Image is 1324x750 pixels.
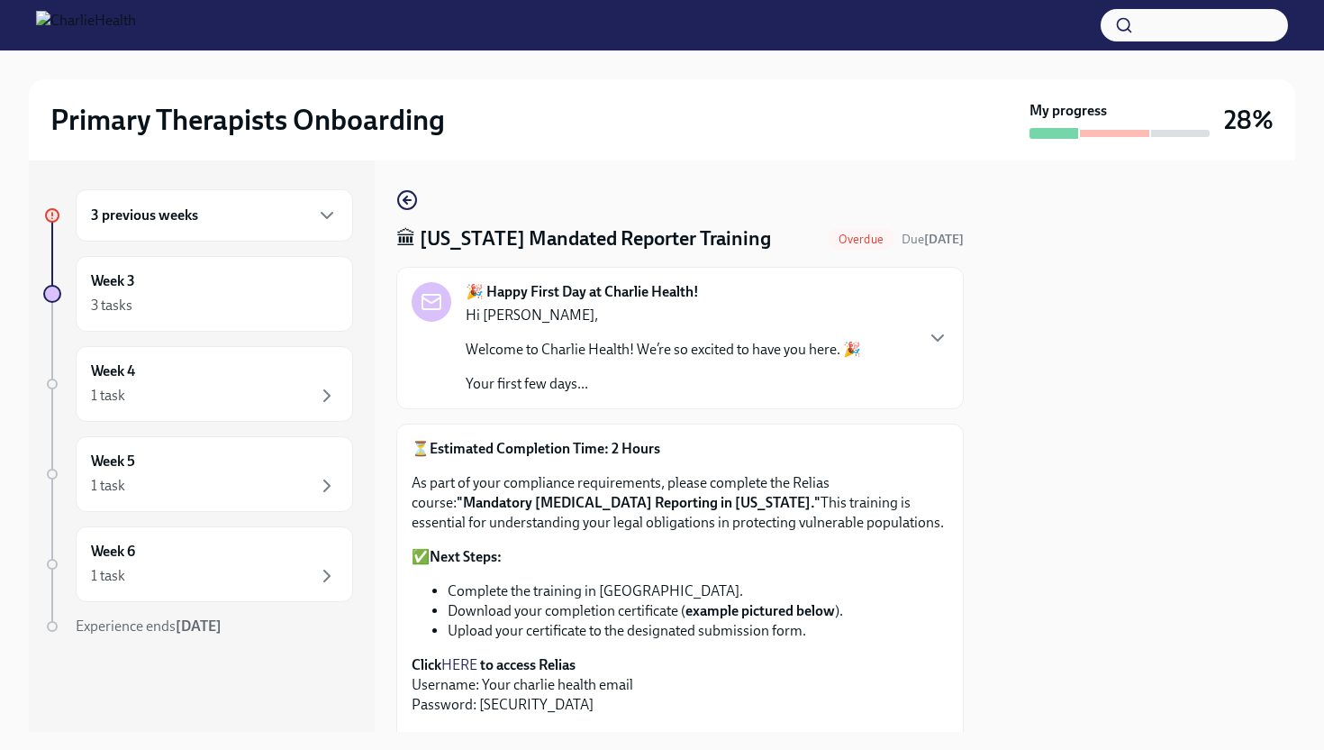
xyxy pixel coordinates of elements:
[412,439,948,459] p: ⏳
[43,256,353,332] a: Week 33 tasks
[50,102,445,138] h2: Primary Therapists Onboarding
[430,548,502,565] strong: Next Steps:
[91,206,198,225] h6: 3 previous weeks
[448,621,948,641] li: Upload your certificate to the designated submission form.
[902,232,964,247] span: Due
[396,225,771,252] h4: 🏛 [US_STATE] Mandated Reporter Training
[685,602,835,619] strong: example pictured below
[43,346,353,422] a: Week 41 task
[448,601,948,621] li: Download your completion certificate ( ).
[924,232,964,247] strong: [DATE]
[91,476,125,496] div: 1 task
[480,656,576,673] strong: to access Relias
[412,656,441,673] strong: Click
[91,296,132,316] div: 3 tasks
[466,374,861,394] p: Your first few days...
[466,282,699,302] strong: 🎉 Happy First Day at Charlie Health!
[91,542,135,562] h6: Week 6
[412,655,948,715] p: Username: Your charlie health email Password: [SECURITY_DATA]
[466,340,861,360] p: Welcome to Charlie Health! We’re so excited to have you here. 🎉
[448,581,948,601] li: Complete the training in [GEOGRAPHIC_DATA].
[902,231,964,248] span: August 22nd, 2025 09:00
[76,617,222,635] span: Experience ends
[412,473,948,533] p: As part of your compliance requirements, please complete the Relias course: This training is esse...
[91,271,135,291] h6: Week 3
[91,452,135,471] h6: Week 5
[1029,101,1107,121] strong: My progress
[412,547,948,567] p: ✅
[430,440,660,457] strong: Estimated Completion Time: 2 Hours
[466,306,861,325] p: Hi [PERSON_NAME],
[91,566,125,586] div: 1 task
[441,656,477,673] a: HERE
[176,617,222,635] strong: [DATE]
[91,386,125,406] div: 1 task
[1224,104,1274,136] h3: 28%
[91,361,135,381] h6: Week 4
[76,189,353,242] div: 3 previous weeks
[43,526,353,602] a: Week 61 task
[457,494,821,511] strong: "Mandatory [MEDICAL_DATA] Reporting in [US_STATE]."
[36,11,136,40] img: CharlieHealth
[43,436,353,512] a: Week 51 task
[828,233,894,246] span: Overdue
